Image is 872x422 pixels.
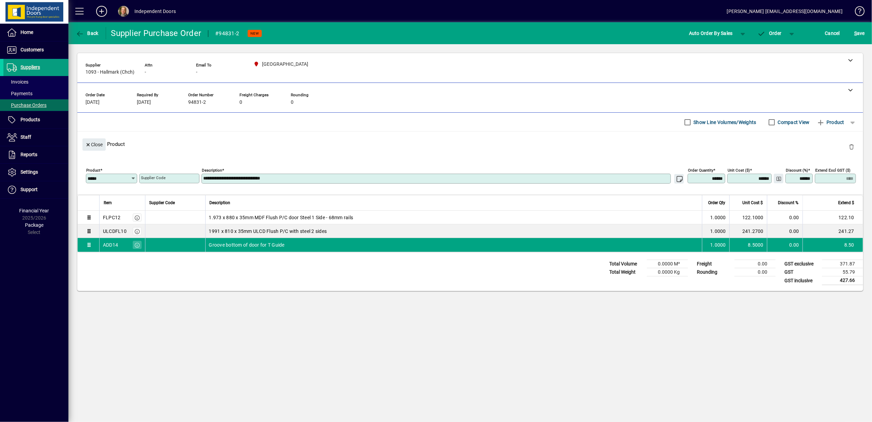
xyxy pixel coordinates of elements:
[781,276,822,285] td: GST inclusive
[86,100,100,105] span: [DATE]
[688,168,713,173] mat-label: Order Quantity
[291,100,294,105] span: 0
[111,28,201,39] div: Supplier Purchase Order
[85,139,103,150] span: Close
[606,268,647,276] td: Total Weight
[209,241,285,248] span: Groove bottom of door for T Guide
[21,134,31,140] span: Staff
[778,199,798,207] span: Discount %
[647,268,688,276] td: 0.0000 Kg
[145,70,146,75] span: -
[689,28,733,39] span: Auto Order By Sales
[7,102,47,108] span: Purchase Orders
[822,268,863,276] td: 55.79
[141,175,166,180] mat-label: Supplier Code
[3,88,68,99] a: Payments
[21,29,33,35] span: Home
[734,260,776,268] td: 0.00
[813,116,848,128] button: Product
[786,168,808,173] mat-label: Discount (%)
[854,30,857,36] span: S
[21,117,40,122] span: Products
[767,224,803,238] td: 0.00
[838,199,854,207] span: Extend $
[702,211,729,224] td: 1.0000
[3,181,68,198] a: Support
[727,6,843,17] div: [PERSON_NAME] [EMAIL_ADDRESS][DOMAIN_NAME]
[754,27,785,39] button: Order
[21,152,37,157] span: Reports
[74,27,100,39] button: Back
[742,199,763,207] span: Unit Cost $
[803,211,863,224] td: 122.10
[21,169,38,175] span: Settings
[103,241,118,248] div: ADD14
[3,164,68,181] a: Settings
[3,41,68,59] a: Customers
[728,168,750,173] mat-label: Unit Cost ($)
[103,228,127,235] div: ULCDFL10
[76,30,99,36] span: Back
[3,129,68,146] a: Staff
[843,138,860,155] button: Delete
[25,222,43,228] span: Package
[825,28,840,39] span: Cancel
[104,199,112,207] span: Item
[853,27,867,39] button: Save
[767,211,803,224] td: 0.00
[209,228,327,235] span: 1991 x 810 x 35mm ULCD Flush P/C with steel 2 sides
[781,260,822,268] td: GST exclusive
[215,28,239,39] div: #94831-2
[3,76,68,88] a: Invoices
[823,27,842,39] button: Cancel
[767,238,803,252] td: 0.00
[196,70,197,75] span: -
[202,168,222,173] mat-label: Description
[843,144,860,150] app-page-header-button: Delete
[729,238,767,252] td: 8.5000
[3,99,68,111] a: Purchase Orders
[647,260,688,268] td: 0.0000 M³
[692,119,756,126] label: Show Line Volumes/Weights
[209,214,353,221] span: 1.973 x 880 x 35mm MDF Flush P/C door Steel 1 Side - 68mm rails
[7,91,32,96] span: Payments
[21,187,38,192] span: Support
[68,27,106,39] app-page-header-button: Back
[7,79,28,85] span: Invoices
[137,100,151,105] span: [DATE]
[82,138,106,151] button: Close
[815,168,850,173] mat-label: Extend excl GST ($)
[822,276,863,285] td: 427.66
[19,208,49,213] span: Financial Year
[21,47,44,52] span: Customers
[803,224,863,238] td: 241.27
[822,260,863,268] td: 371.87
[86,168,100,173] mat-label: Product
[606,260,647,268] td: Total Volume
[693,260,734,268] td: Freight
[850,1,863,24] a: Knowledge Base
[781,268,822,276] td: GST
[188,100,206,105] span: 94831-2
[210,199,231,207] span: Description
[3,146,68,163] a: Reports
[854,28,865,39] span: ave
[702,238,729,252] td: 1.0000
[86,70,134,75] span: 1093 - Hallmark (Chch)
[91,5,113,17] button: Add
[803,238,863,252] td: 8.50
[149,199,175,207] span: Supplier Code
[77,132,863,157] div: Product
[777,119,810,126] label: Compact View
[3,24,68,41] a: Home
[81,141,107,147] app-page-header-button: Close
[21,64,40,70] span: Suppliers
[686,27,736,39] button: Auto Order By Sales
[103,214,121,221] div: FLPC12
[702,224,729,238] td: 1.0000
[250,31,259,36] span: NEW
[774,174,783,183] button: Change Price Levels
[729,224,767,238] td: 241.2700
[729,211,767,224] td: 122.1000
[708,199,725,207] span: Order Qty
